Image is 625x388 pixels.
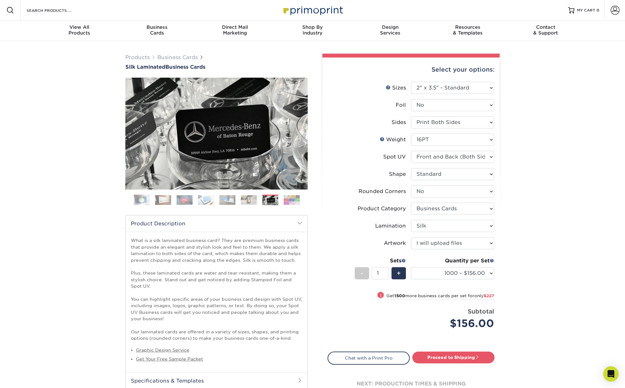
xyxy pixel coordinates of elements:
[281,3,344,17] img: Primoprint
[219,195,235,205] img: Business Cards 05
[136,356,203,361] a: Get Your Free Sample Packet
[603,366,619,382] div: Open Intercom Messenger
[375,222,406,230] div: Lamination
[351,24,429,30] span: Design
[196,20,274,41] a: Direct MailMarketing
[125,64,165,70] span: Silk Laminated
[157,54,198,60] a: Business Cards
[429,24,507,36] div: & Templates
[359,188,406,195] div: Rounded Corners
[328,58,494,82] div: Select your options:
[392,119,406,126] div: Sides
[274,24,352,30] span: Shop By
[355,257,406,265] div: Sets
[125,64,308,70] h1: Business Cards
[358,205,406,213] div: Product Category
[397,268,401,278] span: +
[274,24,352,36] div: Industry
[384,239,406,247] div: Artwork
[386,84,406,92] div: Sizes
[125,64,308,70] a: Silk LaminatedBusiness Cards
[177,195,193,205] img: Business Cards 03
[507,24,584,30] span: Contact
[262,196,278,206] img: Business Cards 07
[386,293,494,300] small: Get more business cards per set for
[468,308,494,315] strong: Subtotal
[196,24,274,30] span: Direct Mail
[412,352,494,363] a: Proceed to Shipping
[429,20,507,41] a: Resources& Templates
[155,195,171,205] img: Business Cards 02
[284,195,300,205] img: Business Cards 08
[597,8,599,12] span: 0
[241,195,257,205] img: Business Cards 06
[125,54,150,60] a: Products
[198,195,214,205] img: Business Cards 04
[389,170,406,178] div: Shape
[396,101,406,109] div: Foil
[41,24,118,30] span: View All
[474,293,494,298] span: only
[360,268,363,278] span: -
[274,20,352,41] a: Shop ByIndustry
[484,293,494,298] span: $227
[328,352,410,364] a: Chat with a Print Pro
[118,24,196,30] span: Business
[429,24,507,30] span: Resources
[351,24,429,36] div: Services
[26,6,88,14] input: SEARCH PRODUCTS.....
[131,237,302,341] p: What is a silk laminated business card? They are premium business cards that provide an elegant a...
[196,24,274,36] div: Marketing
[118,20,196,41] a: BusinessCards
[41,20,118,41] a: View AllProducts
[416,316,494,331] div: $156.00
[136,347,189,353] a: Graphic Design Service
[380,136,406,144] div: Weight
[394,293,405,298] strong: 1500
[134,192,150,208] img: Business Cards 01
[380,292,382,299] span: !
[351,20,429,41] a: DesignServices
[507,20,584,41] a: Contact& Support
[126,215,307,232] h2: Product Description
[507,24,584,36] div: & Support
[383,153,406,161] div: Spot UV
[577,8,595,13] span: MY CART
[411,257,494,265] div: Quantity per Set
[125,78,308,190] img: Silk Laminated 07
[118,24,196,36] div: Cards
[41,24,118,36] div: Products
